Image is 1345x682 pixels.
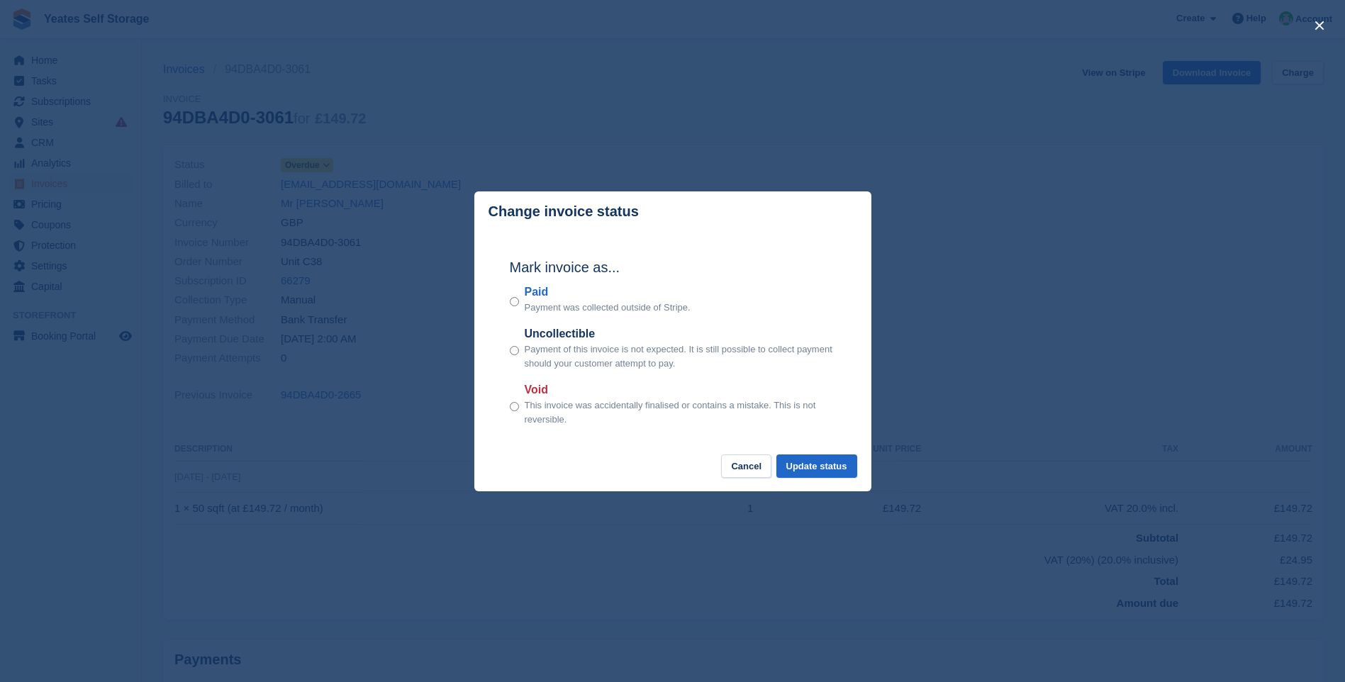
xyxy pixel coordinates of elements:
label: Paid [525,284,691,301]
h2: Mark invoice as... [510,257,836,278]
p: Change invoice status [489,203,639,220]
p: Payment was collected outside of Stripe. [525,301,691,315]
p: This invoice was accidentally finalised or contains a mistake. This is not reversible. [525,398,836,426]
label: Void [525,381,836,398]
label: Uncollectible [525,325,836,342]
p: Payment of this invoice is not expected. It is still possible to collect payment should your cust... [525,342,836,370]
button: Cancel [721,454,771,478]
button: Update status [776,454,857,478]
button: close [1308,14,1331,37]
